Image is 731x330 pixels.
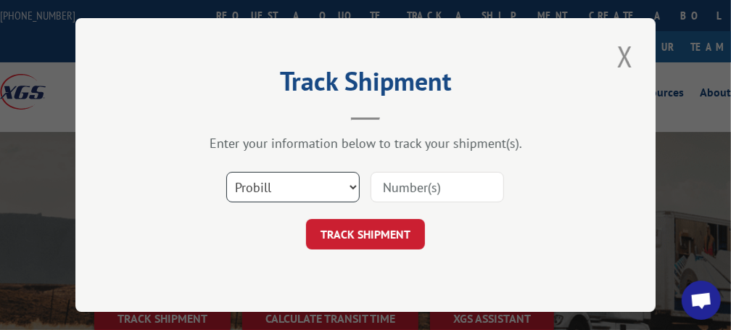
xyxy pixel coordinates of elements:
[613,36,637,76] button: Close modal
[682,281,721,320] a: Open chat
[371,172,504,202] input: Number(s)
[148,71,583,99] h2: Track Shipment
[148,135,583,152] div: Enter your information below to track your shipment(s).
[306,219,425,249] button: TRACK SHIPMENT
